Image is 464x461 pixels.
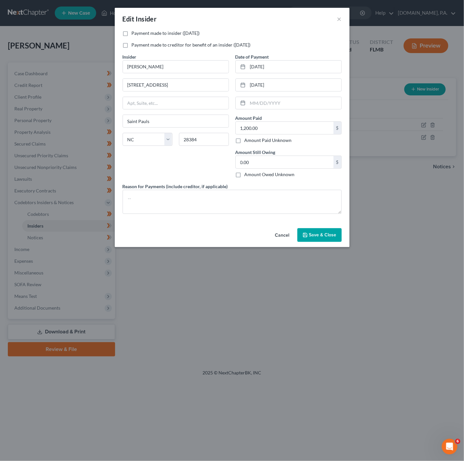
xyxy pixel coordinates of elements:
span: 6 [455,439,460,444]
label: Amount Owed Unknown [245,171,295,178]
label: Amount Paid [235,115,262,121]
input: 0.00 [236,156,334,168]
label: Reason for Payments (include creditor, if applicable) [123,183,228,190]
iframe: Intercom live chat [442,439,457,454]
input: MM/DD/YYYY [248,79,341,91]
input: Enter name... [123,61,229,73]
button: Save & Close [297,228,342,242]
button: × [337,15,342,23]
label: Amount Still Owing [235,149,276,156]
label: Payment made to creditor for benefit of an insider ([DATE]) [132,42,251,48]
div: $ [334,122,341,134]
input: Enter address... [123,79,229,91]
label: Payment made to insider ([DATE]) [132,30,200,36]
input: 0.00 [236,122,334,134]
input: MM/DD/YYYY [248,97,341,109]
span: Edit [123,15,135,23]
label: Amount Paid Unknown [245,137,292,144]
span: Insider [136,15,157,23]
div: $ [334,156,341,168]
input: MM/DD/YYYY [248,61,341,73]
input: Enter city [123,115,229,127]
input: Enter zip... [179,133,229,146]
span: Save & Close [309,232,337,238]
span: Insider [123,54,137,60]
label: Date of Payment [235,53,269,60]
input: Apt, Suite, etc... [123,97,229,109]
button: Cancel [270,229,295,242]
